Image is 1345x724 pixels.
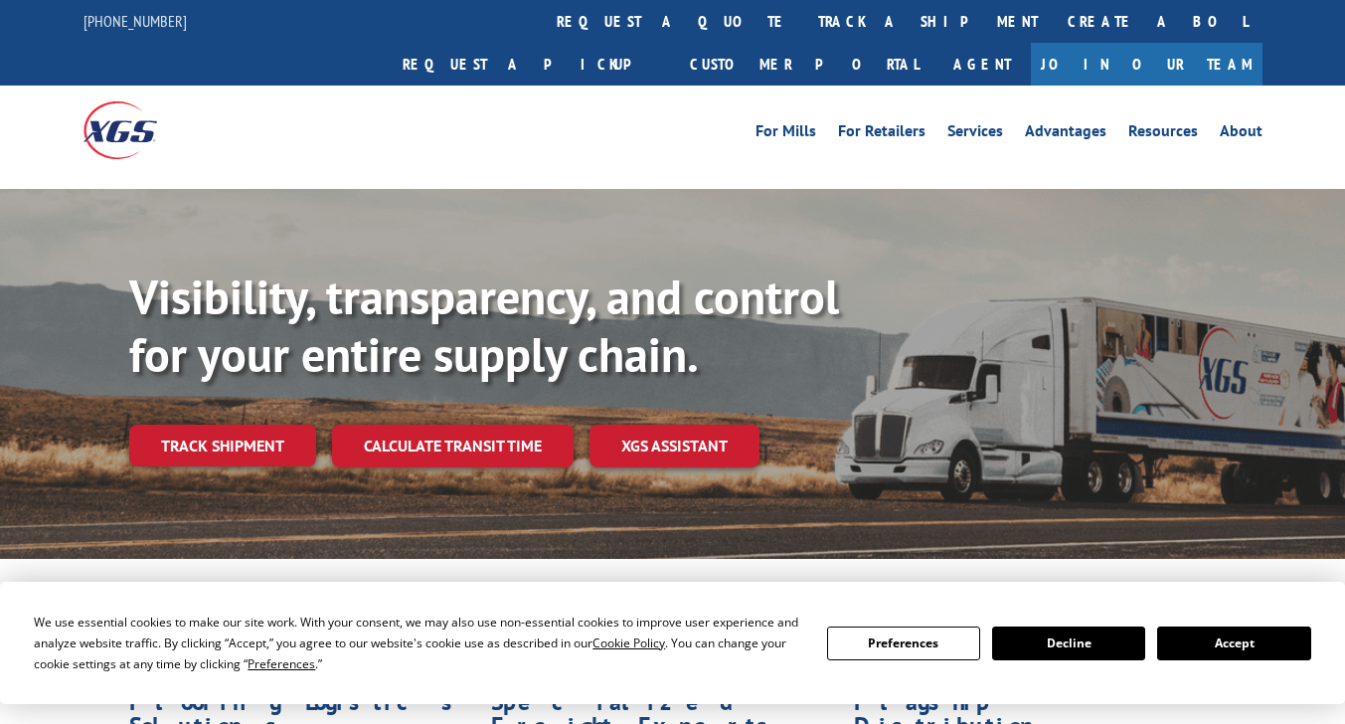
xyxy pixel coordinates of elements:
a: For Mills [756,123,816,145]
a: Resources [1128,123,1198,145]
a: Agent [933,43,1031,86]
div: We use essential cookies to make our site work. With your consent, we may also use non-essential ... [34,612,802,674]
a: For Retailers [838,123,925,145]
a: Advantages [1025,123,1106,145]
a: Join Our Team [1031,43,1262,86]
a: Request a pickup [388,43,675,86]
button: Preferences [827,627,980,660]
span: Cookie Policy [592,634,665,651]
b: Visibility, transparency, and control for your entire supply chain. [129,266,839,385]
a: Calculate transit time [332,425,574,467]
span: Preferences [248,655,315,672]
a: XGS ASSISTANT [589,425,759,467]
a: [PHONE_NUMBER] [84,11,187,31]
a: About [1220,123,1262,145]
a: Customer Portal [675,43,933,86]
a: Track shipment [129,425,316,466]
button: Accept [1157,627,1310,660]
a: Services [947,123,1003,145]
button: Decline [992,627,1145,660]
